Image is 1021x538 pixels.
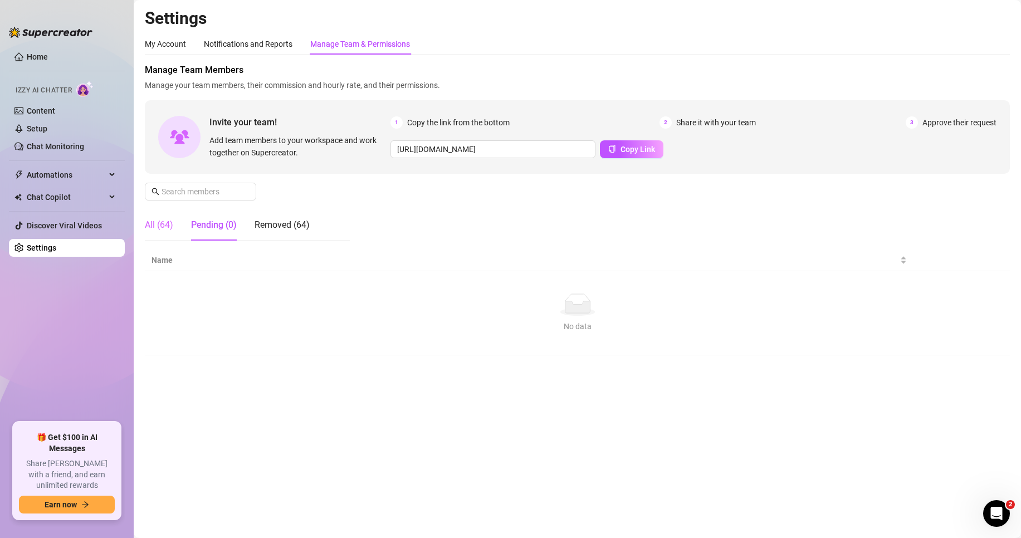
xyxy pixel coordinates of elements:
[209,134,386,159] span: Add team members to your workspace and work together on Supercreator.
[983,500,1010,527] iframe: Intercom live chat
[621,145,655,154] span: Copy Link
[76,81,94,97] img: AI Chatter
[145,38,186,50] div: My Account
[390,116,403,129] span: 1
[27,243,56,252] a: Settings
[16,85,72,96] span: Izzy AI Chatter
[1006,500,1015,509] span: 2
[191,218,237,232] div: Pending (0)
[676,116,756,129] span: Share it with your team
[145,8,1010,29] h2: Settings
[27,142,84,151] a: Chat Monitoring
[156,320,999,332] div: No data
[27,106,55,115] a: Content
[145,218,173,232] div: All (64)
[27,166,106,184] span: Automations
[608,145,616,153] span: copy
[152,188,159,195] span: search
[600,140,663,158] button: Copy Link
[27,52,48,61] a: Home
[19,432,115,454] span: 🎁 Get $100 in AI Messages
[27,221,102,230] a: Discover Viral Videos
[145,250,913,271] th: Name
[204,38,292,50] div: Notifications and Reports
[906,116,918,129] span: 3
[19,458,115,491] span: Share [PERSON_NAME] with a friend, and earn unlimited rewards
[407,116,510,129] span: Copy the link from the bottom
[310,38,410,50] div: Manage Team & Permissions
[145,63,1010,77] span: Manage Team Members
[81,501,89,508] span: arrow-right
[162,185,241,198] input: Search members
[45,500,77,509] span: Earn now
[27,188,106,206] span: Chat Copilot
[14,193,22,201] img: Chat Copilot
[660,116,672,129] span: 2
[14,170,23,179] span: thunderbolt
[19,496,115,513] button: Earn nowarrow-right
[152,254,898,266] span: Name
[27,124,47,133] a: Setup
[922,116,996,129] span: Approve their request
[255,218,310,232] div: Removed (64)
[145,79,1010,91] span: Manage your team members, their commission and hourly rate, and their permissions.
[209,115,390,129] span: Invite your team!
[9,27,92,38] img: logo-BBDzfeDw.svg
